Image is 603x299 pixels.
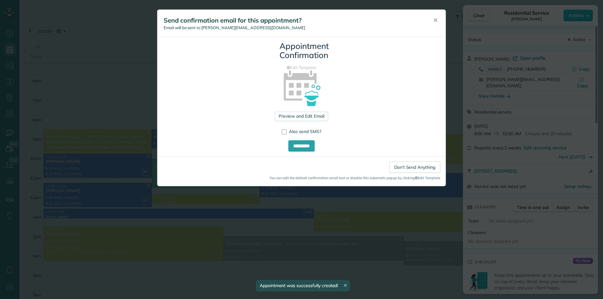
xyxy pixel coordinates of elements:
[280,42,323,60] h3: Appointment Confirmation
[163,175,440,180] small: You can edit the default confirmation email text or disable this automatic popup by clicking Edit...
[289,129,321,134] span: Also send SMS?
[256,280,350,291] div: Appointment was successfully created!
[389,162,440,173] a: Don't Send Anything
[164,16,424,25] h5: Send confirmation email for this appointment?
[274,59,330,115] img: appointment_confirmation_icon-141e34405f88b12ade42628e8c248340957700ab75a12ae832a8710e9b578dc5.png
[433,17,438,24] span: ✕
[162,65,441,71] a: Edit Template
[164,25,305,30] span: Email will be sent to [PERSON_NAME][EMAIL_ADDRESS][DOMAIN_NAME]
[275,112,328,121] a: Preview and Edit Email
